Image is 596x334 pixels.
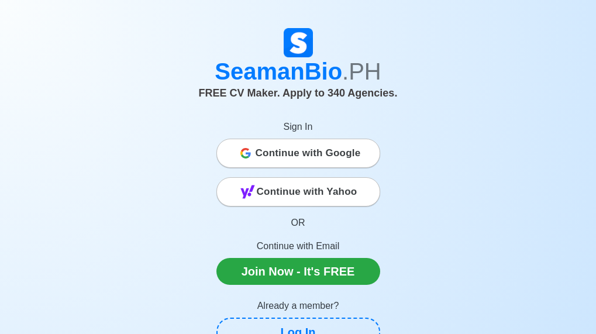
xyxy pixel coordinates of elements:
[216,216,380,230] p: OR
[256,142,361,165] span: Continue with Google
[216,120,380,134] p: Sign In
[216,258,380,285] a: Join Now - It's FREE
[216,177,380,206] button: Continue with Yahoo
[257,180,357,204] span: Continue with Yahoo
[216,239,380,253] p: Continue with Email
[284,28,313,57] img: Logo
[26,57,570,85] h1: SeamanBio
[342,58,381,84] span: .PH
[216,299,380,313] p: Already a member?
[216,139,380,168] button: Continue with Google
[199,87,398,99] span: FREE CV Maker. Apply to 340 Agencies.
